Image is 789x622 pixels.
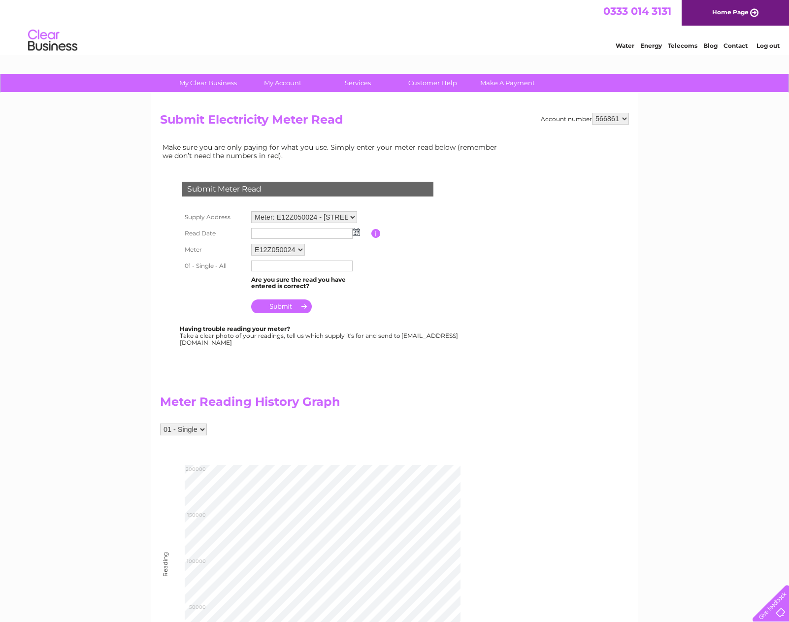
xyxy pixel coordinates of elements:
[353,228,360,236] img: ...
[616,42,634,49] a: Water
[317,74,398,92] a: Services
[756,42,780,49] a: Log out
[180,326,460,346] div: Take a clear photo of your readings, tell us which supply it's for and send to [EMAIL_ADDRESS][DO...
[160,395,505,414] h2: Meter Reading History Graph
[28,26,78,56] img: logo.png
[163,5,628,48] div: Clear Business is a trading name of Verastar Limited (registered in [GEOGRAPHIC_DATA] No. 3667643...
[180,226,249,241] th: Read Date
[541,113,629,125] div: Account number
[160,113,629,131] h2: Submit Electricity Meter Read
[160,141,505,162] td: Make sure you are only paying for what you use. Simply enter your meter read below (remember we d...
[182,182,433,196] div: Submit Meter Read
[392,74,473,92] a: Customer Help
[640,42,662,49] a: Energy
[668,42,697,49] a: Telecoms
[180,258,249,274] th: 01 - Single - All
[167,74,249,92] a: My Clear Business
[703,42,718,49] a: Blog
[242,74,324,92] a: My Account
[723,42,748,49] a: Contact
[467,74,548,92] a: Make A Payment
[180,325,290,332] b: Having trouble reading your meter?
[180,241,249,258] th: Meter
[180,209,249,226] th: Supply Address
[603,5,671,17] a: 0333 014 3131
[251,299,312,313] input: Submit
[249,274,371,293] td: Are you sure the read you have entered is correct?
[162,566,169,577] div: Reading
[371,229,381,238] input: Information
